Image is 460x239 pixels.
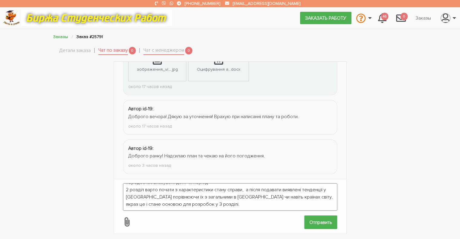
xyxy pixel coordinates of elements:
[128,83,332,90] div: около 17 часов назад
[197,66,240,73] div: Оцифрування а...docx
[53,34,68,39] a: Заказы
[59,47,91,55] a: Детали заказа
[391,10,411,26] a: 0
[129,44,186,81] a: зображення_vi....jpg
[3,10,20,26] img: logo-c4363faeb99b52c628a42810ed6dfb4293a56d4e4775eb116515dfe7f33672af.png
[373,10,391,26] a: 46
[129,47,136,54] span: 0
[128,152,332,160] div: Доброго ранку! Надсилаю план та чекаю на його погодження.
[21,10,172,26] img: motto-12e01f5a76059d5f6a28199ef077b1f78e012cfde436ab5cf1d4517935686d32.gif
[77,33,103,40] li: Заказ #25791
[128,123,332,130] div: около 17 часов назад
[188,44,248,81] a: Оцифрування а...docx
[304,215,337,229] input: Отправить
[128,113,332,121] div: Доброго вечора! Дякую за уточнення! Врахую при написанні плану та роботи.
[185,47,192,54] span: 0
[98,47,128,55] a: Чат по заказу
[300,12,351,24] a: Заказать работу
[128,106,154,112] strong: Автор id-19:
[381,13,388,20] span: 46
[143,47,184,55] a: Чат с менеджером
[233,1,300,6] a: [EMAIL_ADDRESS][DOMAIN_NAME]
[128,145,154,151] strong: Автор id-19:
[411,12,436,24] a: Заказы
[137,66,178,73] div: зображення_vi....jpg
[185,1,220,6] a: [PHONE_NUMBER]
[400,13,408,20] span: 0
[128,162,332,169] div: около 3 часов назад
